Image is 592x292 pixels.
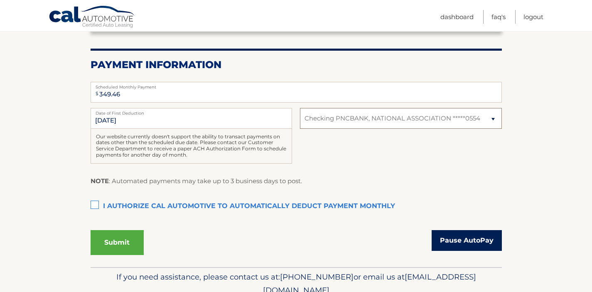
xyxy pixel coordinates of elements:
[91,59,502,71] h2: Payment Information
[91,230,144,255] button: Submit
[432,230,502,251] a: Pause AutoPay
[49,5,136,29] a: Cal Automotive
[491,10,506,24] a: FAQ's
[91,129,292,164] div: Our website currently doesn't support the ability to transact payments on dates other than the sc...
[440,10,474,24] a: Dashboard
[93,84,101,103] span: $
[91,198,502,215] label: I authorize cal automotive to automatically deduct payment monthly
[91,108,292,129] input: Payment Date
[91,82,502,103] input: Payment Amount
[91,177,109,185] strong: NOTE
[91,108,292,115] label: Date of First Deduction
[91,82,502,88] label: Scheduled Monthly Payment
[91,176,302,186] p: : Automated payments may take up to 3 business days to post.
[523,10,543,24] a: Logout
[280,272,354,282] span: [PHONE_NUMBER]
